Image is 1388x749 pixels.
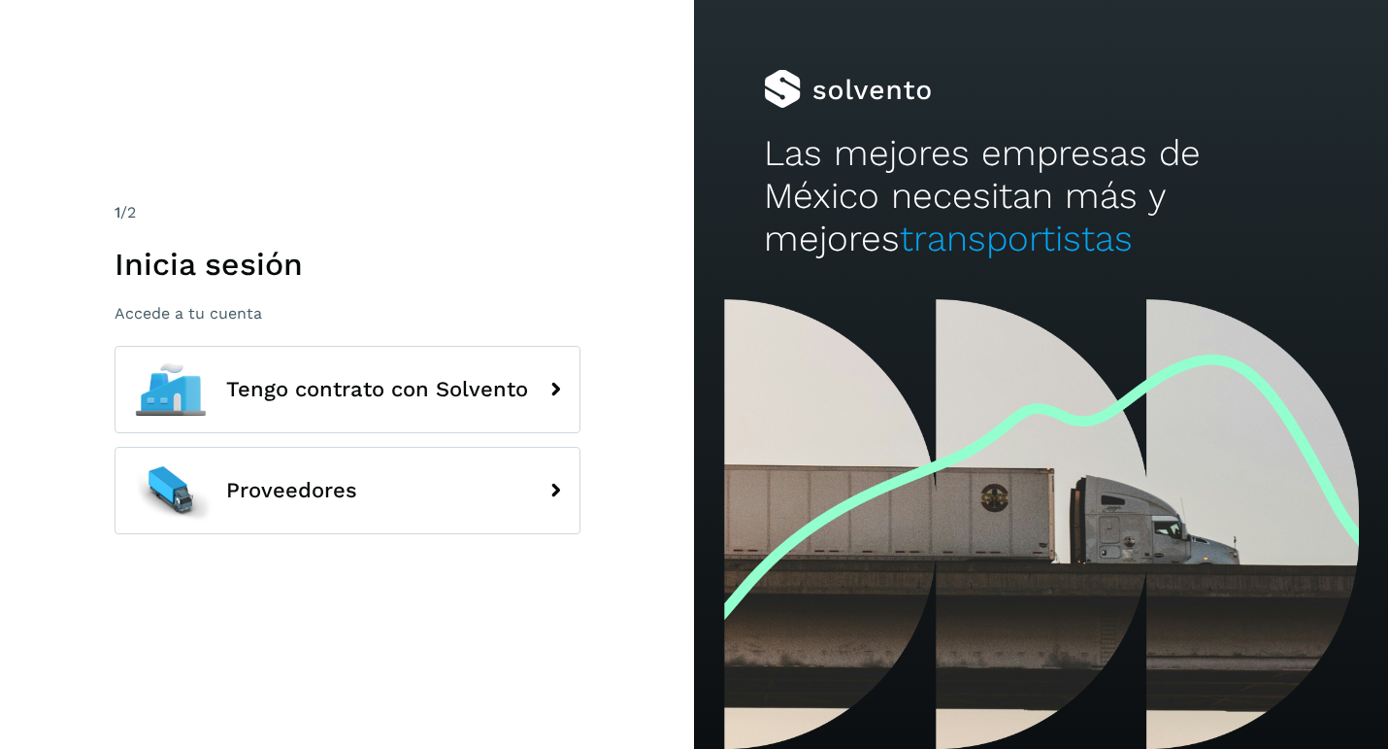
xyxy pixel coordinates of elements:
[764,132,1319,261] h2: Las mejores empresas de México necesitan más y mejores
[900,218,1133,259] span: transportistas
[226,378,528,401] span: Tengo contrato con Solvento
[115,346,580,433] button: Tengo contrato con Solvento
[115,246,580,283] h1: Inicia sesión
[115,203,120,221] span: 1
[226,479,357,502] span: Proveedores
[115,447,580,534] button: Proveedores
[115,201,580,224] div: /2
[115,304,580,323] p: Accede a tu cuenta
